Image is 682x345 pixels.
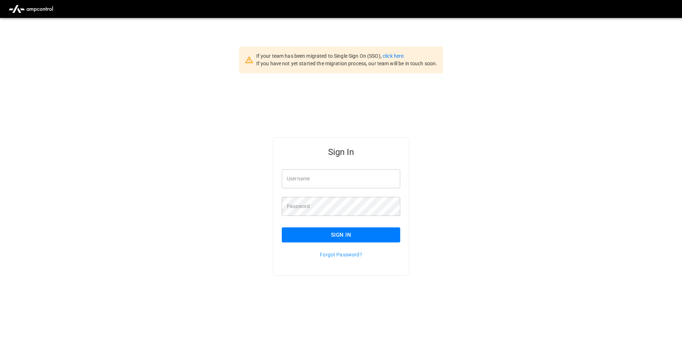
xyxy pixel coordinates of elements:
[282,227,400,242] button: Sign In
[256,53,383,59] span: If your team has been migrated to Single Sign On (SSO),
[256,61,438,66] span: If you have not yet started the migration process, our team will be in touch soon.
[282,251,400,258] p: Forgot Password?
[383,53,405,59] a: click here.
[6,2,56,16] img: ampcontrol.io logo
[282,146,400,158] h5: Sign In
